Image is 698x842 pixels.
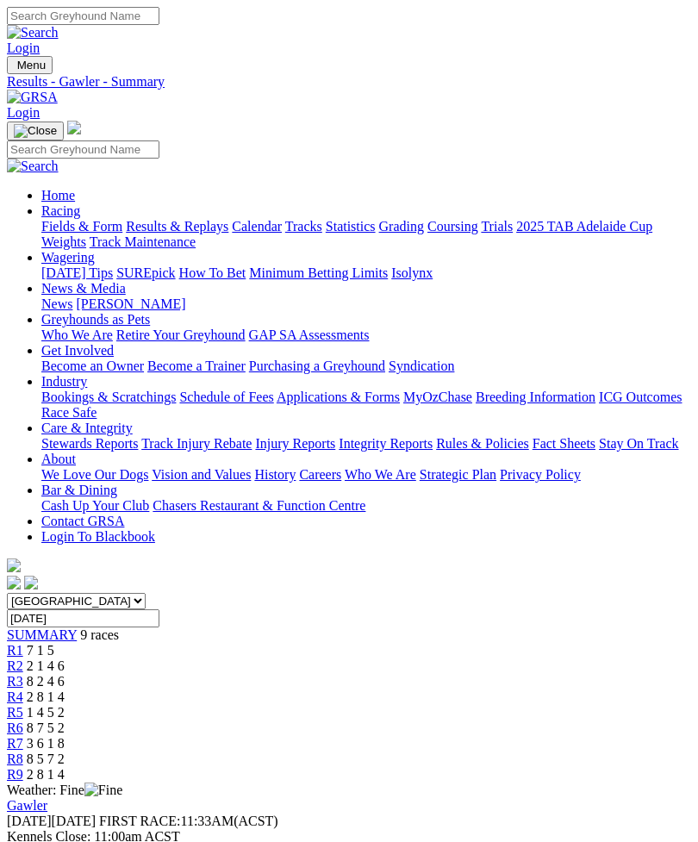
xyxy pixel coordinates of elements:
[249,359,385,373] a: Purchasing a Greyhound
[436,436,529,451] a: Rules & Policies
[41,390,176,404] a: Bookings & Scratchings
[533,436,595,451] a: Fact Sheets
[41,498,149,513] a: Cash Up Your Club
[41,436,691,452] div: Care & Integrity
[7,689,23,704] a: R4
[476,390,595,404] a: Breeding Information
[7,105,40,120] a: Login
[116,327,246,342] a: Retire Your Greyhound
[599,436,678,451] a: Stay On Track
[285,219,322,234] a: Tracks
[27,767,65,782] span: 2 8 1 4
[41,514,124,528] a: Contact GRSA
[24,576,38,589] img: twitter.svg
[76,296,185,311] a: [PERSON_NAME]
[7,705,23,720] a: R5
[345,467,416,482] a: Who We Are
[500,467,581,482] a: Privacy Policy
[599,390,682,404] a: ICG Outcomes
[41,343,114,358] a: Get Involved
[41,203,80,218] a: Racing
[7,752,23,766] span: R8
[41,188,75,203] a: Home
[126,219,228,234] a: Results & Replays
[41,250,95,265] a: Wagering
[41,390,691,421] div: Industry
[389,359,454,373] a: Syndication
[277,390,400,404] a: Applications & Forms
[41,467,148,482] a: We Love Our Dogs
[41,359,144,373] a: Become an Owner
[249,265,388,280] a: Minimum Betting Limits
[7,576,21,589] img: facebook.svg
[7,814,52,828] span: [DATE]
[254,467,296,482] a: History
[99,814,278,828] span: 11:33AM(ACST)
[67,121,81,134] img: logo-grsa-white.png
[27,705,65,720] span: 1 4 5 2
[391,265,433,280] a: Isolynx
[7,798,47,813] a: Gawler
[41,281,126,296] a: News & Media
[147,359,246,373] a: Become a Trainer
[41,219,122,234] a: Fields & Form
[179,265,246,280] a: How To Bet
[41,405,97,420] a: Race Safe
[27,643,54,658] span: 7 1 5
[7,627,77,642] a: SUMMARY
[27,752,65,766] span: 8 5 7 2
[7,736,23,751] a: R7
[7,41,40,55] a: Login
[7,140,159,159] input: Search
[7,74,691,90] a: Results - Gawler - Summary
[7,674,23,689] a: R3
[41,296,72,311] a: News
[41,234,86,249] a: Weights
[7,25,59,41] img: Search
[7,814,96,828] span: [DATE]
[7,643,23,658] a: R1
[7,658,23,673] a: R2
[339,436,433,451] a: Integrity Reports
[379,219,424,234] a: Grading
[249,327,370,342] a: GAP SA Assessments
[41,327,113,342] a: Who We Are
[14,124,57,138] img: Close
[299,467,341,482] a: Careers
[27,658,65,673] span: 2 1 4 6
[41,219,691,250] div: Racing
[90,234,196,249] a: Track Maintenance
[41,436,138,451] a: Stewards Reports
[7,720,23,735] a: R6
[7,159,59,174] img: Search
[27,674,65,689] span: 8 2 4 6
[7,90,58,105] img: GRSA
[420,467,496,482] a: Strategic Plan
[41,421,133,435] a: Care & Integrity
[41,296,691,312] div: News & Media
[7,767,23,782] a: R9
[41,483,117,497] a: Bar & Dining
[41,265,113,280] a: [DATE] Tips
[481,219,513,234] a: Trials
[41,498,691,514] div: Bar & Dining
[41,327,691,343] div: Greyhounds as Pets
[7,7,159,25] input: Search
[141,436,252,451] a: Track Injury Rebate
[152,467,251,482] a: Vision and Values
[116,265,175,280] a: SUREpick
[153,498,365,513] a: Chasers Restaurant & Function Centre
[7,56,53,74] button: Toggle navigation
[80,627,119,642] span: 9 races
[179,390,273,404] a: Schedule of Fees
[41,265,691,281] div: Wagering
[41,359,691,374] div: Get Involved
[84,783,122,798] img: Fine
[41,452,76,466] a: About
[27,720,65,735] span: 8 7 5 2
